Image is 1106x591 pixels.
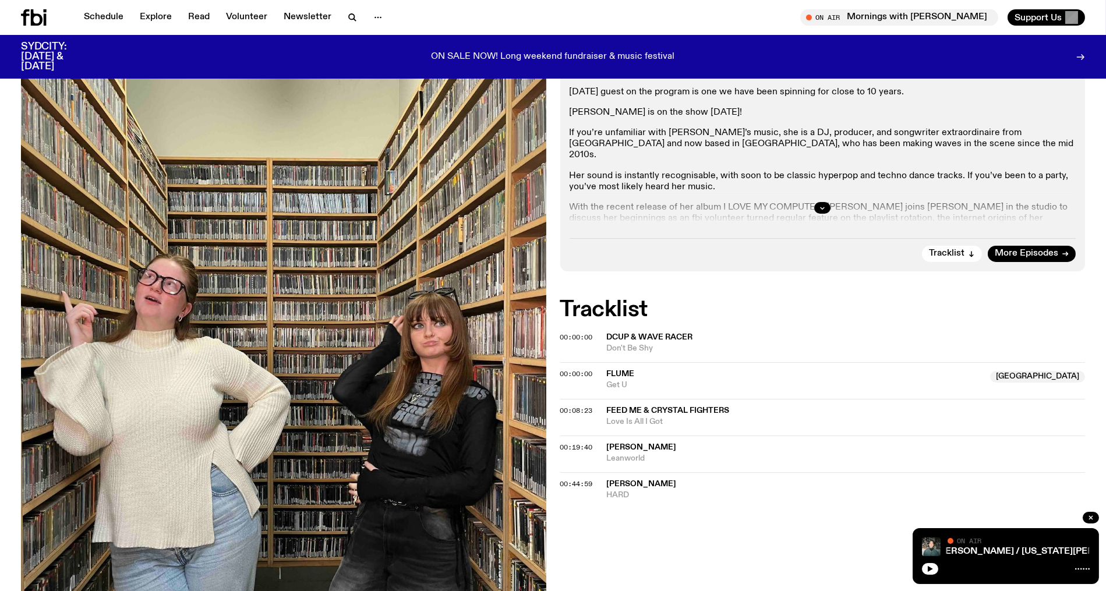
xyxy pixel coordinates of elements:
button: Support Us [1008,9,1085,26]
span: [PERSON_NAME] [607,480,677,488]
p: If you’re unfamiliar with [PERSON_NAME]’s music, she is a DJ, producer, and songwriter extraordin... [570,128,1076,161]
button: 00:00:00 [560,334,593,341]
p: Her sound is instantly recognisable, with soon to be classic hyperpop and techno dance tracks. If... [570,171,1076,193]
p: ON SALE NOW! Long weekend fundraiser & music festival [432,52,675,62]
button: On AirMornings with [PERSON_NAME] / [US_STATE][PERSON_NAME] Interview [800,9,998,26]
span: [PERSON_NAME] [607,443,677,451]
button: 00:44:59 [560,481,593,487]
h2: Tracklist [560,299,1086,320]
span: 00:19:40 [560,443,593,452]
p: [PERSON_NAME] is on the show [DATE]! [570,107,1076,118]
a: Newsletter [277,9,338,26]
a: Volunteer [219,9,274,26]
span: 00:00:00 [560,332,593,342]
span: DCUP & Wave Racer [607,333,693,341]
span: Feed Me & Crystal Fighters [607,406,730,415]
span: Love Is All I Got [607,416,1086,427]
a: More Episodes [988,246,1076,262]
span: [GEOGRAPHIC_DATA] [990,371,1085,383]
h3: SYDCITY: [DATE] & [DATE] [21,42,96,72]
span: More Episodes [995,249,1058,258]
span: Tracklist [929,249,964,258]
span: Get U [607,380,984,391]
span: HARD [607,490,1086,501]
span: 00:08:23 [560,406,593,415]
a: Read [181,9,217,26]
span: 00:44:59 [560,479,593,489]
a: Explore [133,9,179,26]
button: 00:08:23 [560,408,593,414]
a: Schedule [77,9,130,26]
p: [DATE] guest on the program is one we have been spinning for close to 10 years. [570,87,1076,98]
span: Leanworld [607,453,1086,464]
button: 00:19:40 [560,444,593,451]
button: Tracklist [922,246,982,262]
button: 00:00:00 [560,371,593,377]
span: Flume [607,370,635,378]
span: Support Us [1015,12,1062,23]
span: 00:00:00 [560,369,593,378]
span: On Air [957,537,981,544]
span: Don't Be Shy [607,343,1086,354]
img: Radio presenter Ben Hansen sits in front of a wall of photos and an fbi radio sign. Film photo. B... [922,537,941,556]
